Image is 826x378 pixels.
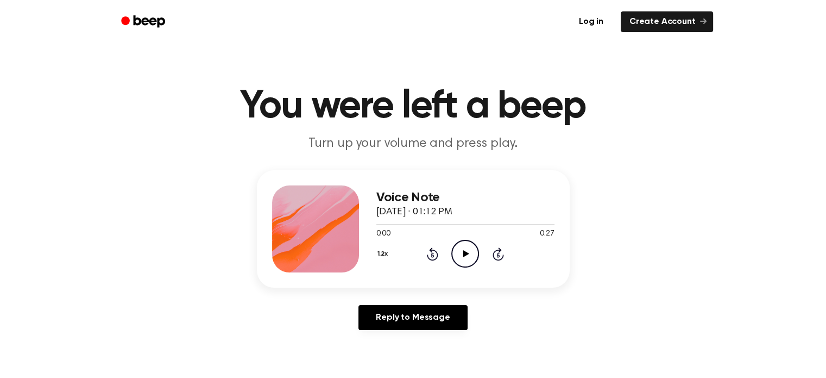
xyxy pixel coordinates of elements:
span: 0:27 [540,228,554,240]
a: Beep [114,11,175,33]
h3: Voice Note [376,190,554,205]
a: Log in [568,9,614,34]
span: [DATE] · 01:12 PM [376,207,452,217]
h1: You were left a beep [135,87,691,126]
a: Reply to Message [358,305,467,330]
p: Turn up your volume and press play. [205,135,622,153]
a: Create Account [621,11,713,32]
button: 1.2x [376,245,392,263]
span: 0:00 [376,228,390,240]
